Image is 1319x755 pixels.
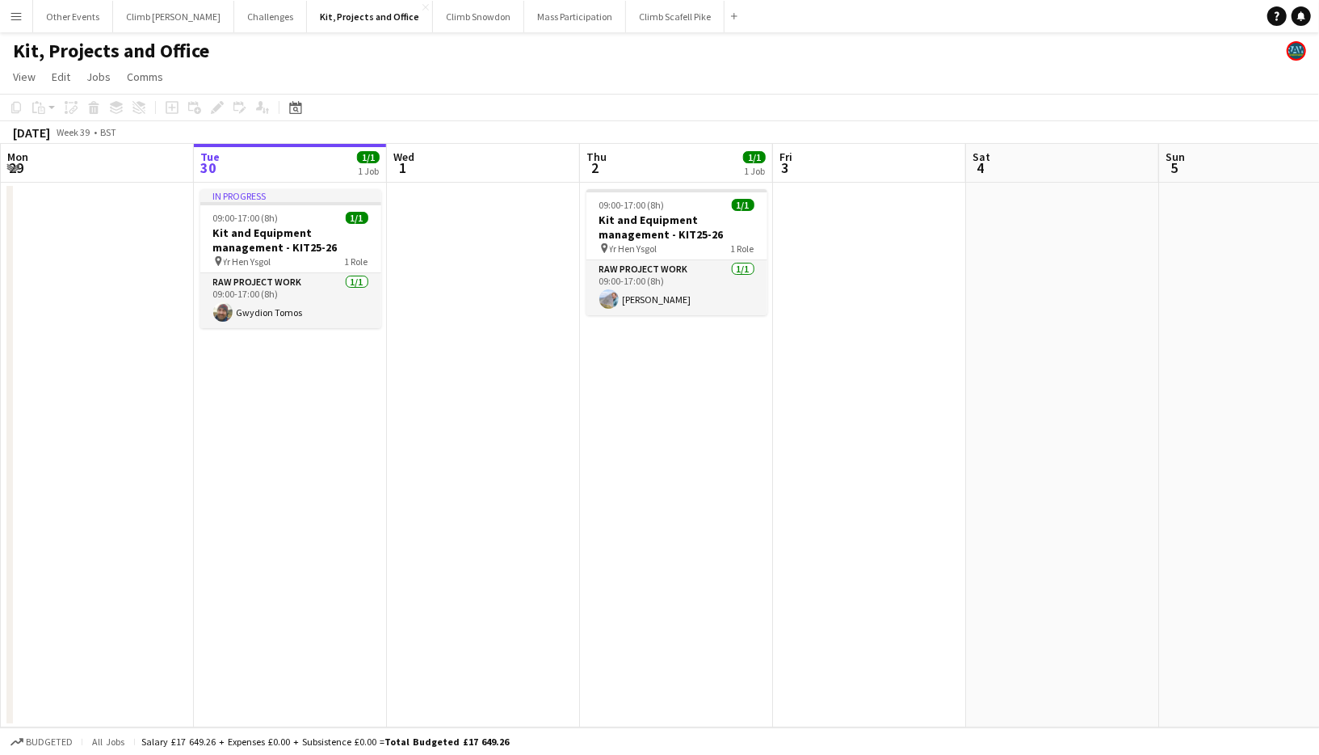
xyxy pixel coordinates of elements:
[86,70,111,84] span: Jobs
[586,150,607,164] span: Thu
[200,150,220,164] span: Tue
[743,151,766,163] span: 1/1
[384,736,509,748] span: Total Budgeted £17 649.26
[13,70,36,84] span: View
[13,39,209,63] h1: Kit, Projects and Office
[972,150,990,164] span: Sat
[970,158,990,177] span: 4
[358,165,379,177] div: 1 Job
[141,736,509,748] div: Salary £17 649.26 + Expenses £0.00 + Subsistence £0.00 =
[586,260,767,315] app-card-role: RAW project work1/109:00-17:00 (8h)[PERSON_NAME]
[120,66,170,87] a: Comms
[200,226,381,255] h3: Kit and Equipment management - KIT25-26
[524,1,626,32] button: Mass Participation
[1166,150,1185,164] span: Sun
[731,243,754,255] span: 1 Role
[744,165,765,177] div: 1 Job
[113,1,234,32] button: Climb [PERSON_NAME]
[626,1,725,32] button: Climb Scafell Pike
[586,189,767,315] app-job-card: 09:00-17:00 (8h)1/1Kit and Equipment management - KIT25-26 Yr Hen Ysgol1 RoleRAW project work1/10...
[234,1,307,32] button: Challenges
[6,66,42,87] a: View
[213,212,279,224] span: 09:00-17:00 (8h)
[393,150,414,164] span: Wed
[89,736,128,748] span: All jobs
[346,212,368,224] span: 1/1
[307,1,433,32] button: Kit, Projects and Office
[732,199,754,211] span: 1/1
[5,158,28,177] span: 29
[45,66,77,87] a: Edit
[777,158,792,177] span: 3
[80,66,117,87] a: Jobs
[7,150,28,164] span: Mon
[1163,158,1185,177] span: 5
[127,70,163,84] span: Comms
[53,126,94,138] span: Week 39
[8,733,75,751] button: Budgeted
[433,1,524,32] button: Climb Snowdon
[586,213,767,242] h3: Kit and Equipment management - KIT25-26
[391,158,414,177] span: 1
[52,70,70,84] span: Edit
[345,255,368,268] span: 1 Role
[200,189,381,202] div: In progress
[33,1,113,32] button: Other Events
[779,150,792,164] span: Fri
[200,189,381,328] app-job-card: In progress09:00-17:00 (8h)1/1Kit and Equipment management - KIT25-26 Yr Hen Ysgol1 RoleRAW proje...
[1287,41,1306,61] app-user-avatar: Staff RAW Adventures
[26,736,73,748] span: Budgeted
[599,199,665,211] span: 09:00-17:00 (8h)
[357,151,380,163] span: 1/1
[13,124,50,141] div: [DATE]
[100,126,116,138] div: BST
[584,158,607,177] span: 2
[610,243,657,255] span: Yr Hen Ysgol
[198,158,220,177] span: 30
[200,273,381,328] app-card-role: RAW project work1/109:00-17:00 (8h)Gwydion Tomos
[224,255,271,268] span: Yr Hen Ysgol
